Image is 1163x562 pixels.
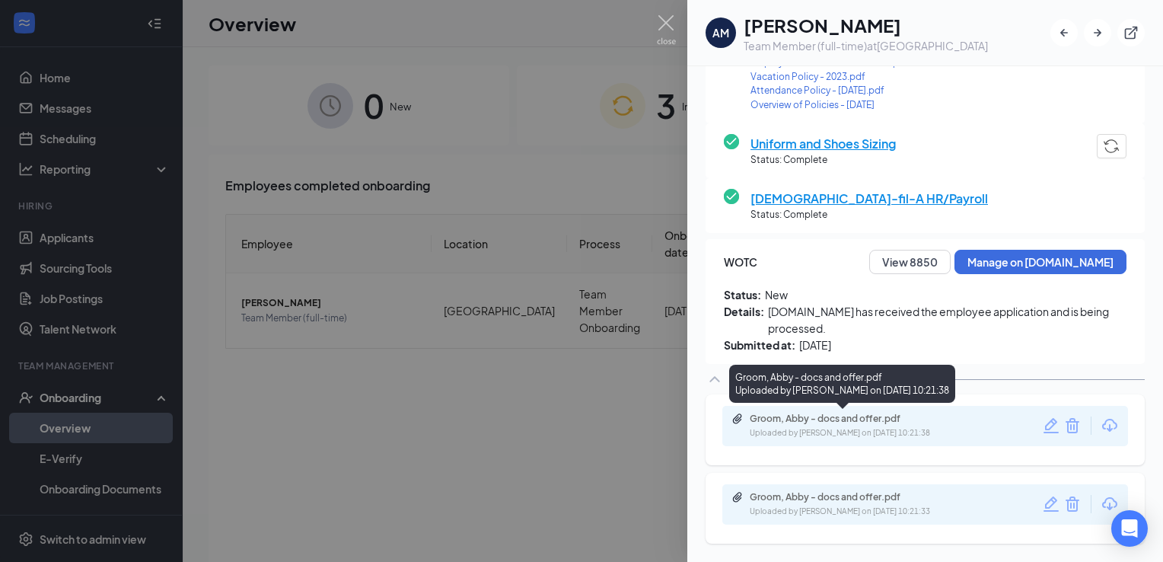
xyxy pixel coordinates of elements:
[729,365,955,403] div: Groom, Abby - docs and offer.pdf Uploaded by [PERSON_NAME] on [DATE] 10:21:38
[1050,19,1078,46] button: ArrowLeftNew
[724,254,757,270] span: WOTC
[750,153,896,168] span: Status: Complete
[1090,25,1105,40] svg: ArrowRight
[750,84,919,98] a: Attendance Policy - [DATE].pdf
[750,427,978,439] div: Uploaded by [PERSON_NAME] on [DATE] 10:21:38
[724,303,764,337] span: Details:
[712,25,729,40] div: AM
[1063,495,1082,513] svg: Trash
[1111,510,1148,547] div: Open Intercom Messenger
[1117,19,1145,46] button: ExternalLink
[706,370,724,388] svg: ChevronUp
[750,134,896,153] span: Uniform and Shoes Sizing
[1056,25,1072,40] svg: ArrowLeftNew
[1063,417,1082,435] svg: Trash
[954,250,1126,274] button: Manage on [DOMAIN_NAME]
[731,491,978,518] a: PaperclipGroom, Abby - docs and offer.pdfUploaded by [PERSON_NAME] on [DATE] 10:21:33
[731,413,978,439] a: PaperclipGroom, Abby - docs and offer.pdfUploaded by [PERSON_NAME] on [DATE] 10:21:38
[750,98,919,113] a: Overview of Policies - [DATE]
[768,303,1126,337] span: [DOMAIN_NAME] has received the employee application and is being processed.
[1042,417,1060,435] svg: Pencil
[750,70,919,85] a: Vacation Policy - 2023.pdf
[731,413,744,425] svg: Paperclip
[1101,495,1119,513] svg: Download
[750,413,963,425] div: Groom, Abby - docs and offer.pdf
[724,286,761,303] span: Status:
[744,12,988,38] h1: [PERSON_NAME]
[731,491,744,503] svg: Paperclip
[724,337,795,353] span: Submitted at:
[1084,19,1111,46] button: ArrowRight
[869,250,951,274] button: View 8850
[799,337,831,353] span: [DATE]
[765,286,788,303] span: New
[750,208,988,222] span: Status: Complete
[1042,495,1060,513] svg: Pencil
[750,506,978,518] div: Uploaded by [PERSON_NAME] on [DATE] 10:21:33
[1123,25,1139,40] svg: ExternalLink
[744,38,988,53] div: Team Member (full-time) at [GEOGRAPHIC_DATA]
[1101,417,1119,435] svg: Download
[750,189,988,208] span: [DEMOGRAPHIC_DATA]-fil-A HR/Payroll
[750,491,963,503] div: Groom, Abby - docs and offer.pdf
